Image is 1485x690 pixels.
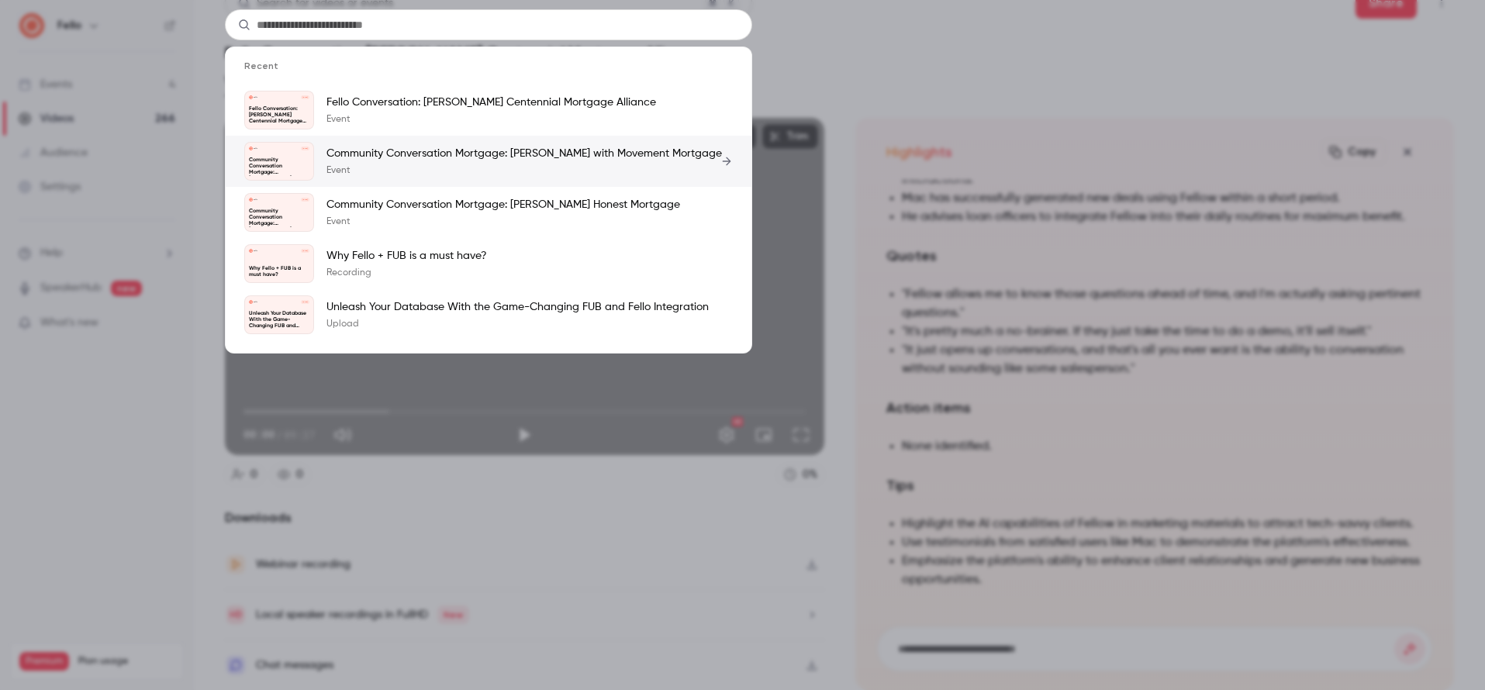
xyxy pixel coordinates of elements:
[254,147,257,150] p: Fello
[326,267,487,279] p: Recording
[326,318,709,330] p: Upload
[249,106,309,125] p: Fello Conversation: [PERSON_NAME] Centennial Mortgage Alliance
[254,198,257,201] p: Fello
[254,301,257,303] p: Fello
[249,95,252,98] img: Fello Conversation: Mack Humphrey Centennial Mortgage Alliance
[249,157,309,176] p: Community Conversation Mortgage: [PERSON_NAME] with Movement Mortgage
[326,95,656,110] p: Fello Conversation: [PERSON_NAME] Centennial Mortgage Alliance
[226,60,751,85] li: Recent
[326,113,656,126] p: Event
[249,249,252,252] img: Why Fello + FUB is a must have?
[249,198,252,201] img: Community Conversation Mortgage: Vivian Shlemon Honest Mortgage
[301,95,309,98] span: [DATE]
[326,248,487,264] p: Why Fello + FUB is a must have?
[301,249,309,252] span: [DATE]
[326,164,722,177] p: Event
[301,300,309,303] span: [DATE]
[249,266,309,278] p: Why Fello + FUB is a must have?
[249,209,309,227] p: Community Conversation Mortgage: [PERSON_NAME] Honest Mortgage
[326,299,709,315] p: Unleash Your Database With the Game-Changing FUB and Fello Integration
[301,147,309,150] span: [DATE]
[254,250,257,252] p: Fello
[326,216,680,228] p: Event
[249,311,309,329] p: Unleash Your Database With the Game-Changing FUB and Fello Integration
[254,96,257,98] p: Fello
[249,147,252,150] img: Community Conversation Mortgage: Justin Kozera with Movement Mortgage
[301,198,309,201] span: [DATE]
[326,146,722,161] p: Community Conversation Mortgage: [PERSON_NAME] with Movement Mortgage
[326,197,680,212] p: Community Conversation Mortgage: [PERSON_NAME] Honest Mortgage
[249,300,252,303] img: Unleash Your Database With the Game-Changing FUB and Fello Integration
